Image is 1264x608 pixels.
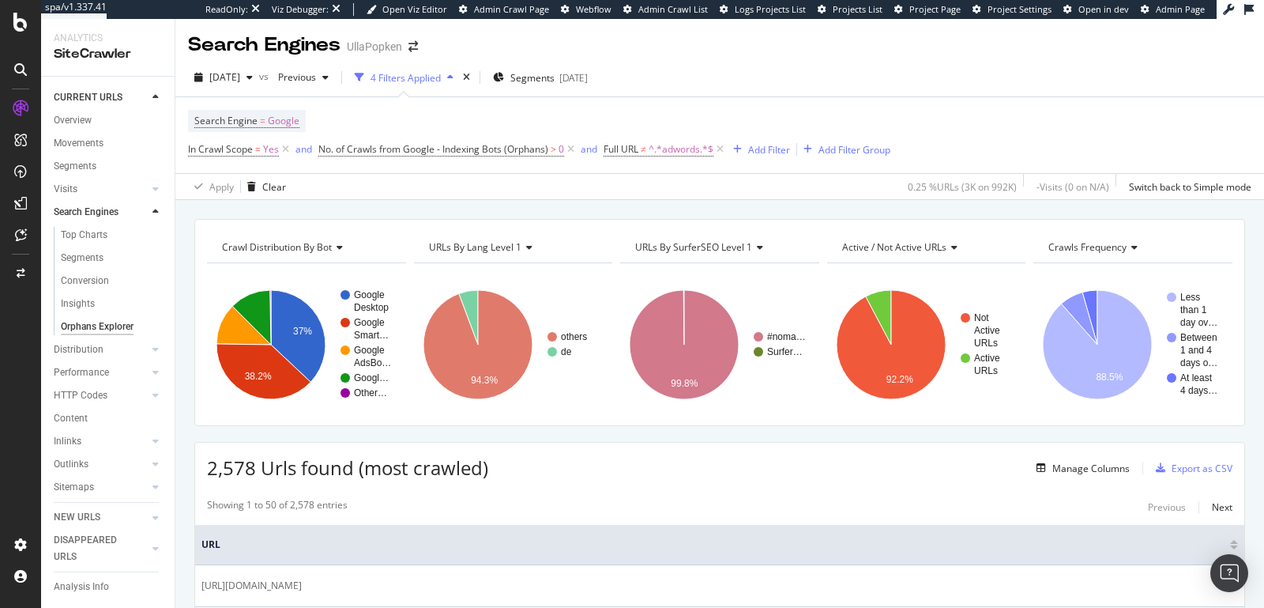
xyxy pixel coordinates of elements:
[61,296,164,312] a: Insights
[1036,180,1109,194] div: - Visits ( 0 on N/A )
[767,331,806,342] text: #noma…
[604,142,638,156] span: Full URL
[54,387,148,404] a: HTTP Codes
[1129,180,1251,194] div: Switch back to Simple mode
[748,143,790,157] div: Add Filter
[649,138,713,160] span: ^.*adwords.*$
[188,65,259,90] button: [DATE]
[1149,455,1232,481] button: Export as CSV
[188,32,340,59] div: Search Engines
[262,180,286,194] div: Clear
[348,65,460,90] button: 4 Filters Applied
[54,433,81,450] div: Inlinks
[54,89,148,106] a: CURRENT URLS
[1063,3,1129,16] a: Open in dev
[1097,372,1123,383] text: 88.5%
[209,180,234,194] div: Apply
[54,89,122,106] div: CURRENT URLS
[414,276,610,414] svg: A chart.
[255,142,261,156] span: =
[61,227,107,244] div: Top Charts
[194,114,258,127] span: Search Engine
[207,498,348,517] div: Showing 1 to 50 of 2,578 entries
[354,330,389,341] text: Smart…
[54,135,103,152] div: Movements
[61,319,164,335] a: Orphans Explorer
[209,70,240,84] span: 2025 Sep. 21st
[54,158,164,175] a: Segments
[894,3,961,16] a: Project Page
[54,532,148,565] a: DISAPPEARED URLS
[1180,317,1217,328] text: day ov…
[797,140,890,159] button: Add Filter Group
[54,342,148,358] a: Distribution
[818,143,890,157] div: Add Filter Group
[54,479,148,496] a: Sitemaps
[1148,500,1186,514] div: Previous
[559,71,588,85] div: [DATE]
[207,276,403,414] div: A chart.
[974,353,1000,364] text: Active
[1212,498,1232,517] button: Next
[54,456,148,473] a: Outlinks
[1048,240,1127,254] span: Crawls Frequency
[54,135,164,152] a: Movements
[972,3,1051,16] a: Project Settings
[54,532,134,565] div: DISAPPEARED URLS
[833,3,882,15] span: Projects List
[61,250,103,266] div: Segments
[638,3,708,15] span: Admin Crawl List
[295,142,312,157] button: and
[61,296,95,312] div: Insights
[561,346,572,357] text: de
[559,138,564,160] span: 0
[54,181,148,198] a: Visits
[354,317,385,328] text: Google
[354,372,389,383] text: Googl…
[1148,498,1186,517] button: Previous
[54,479,94,496] div: Sitemaps
[205,3,248,16] div: ReadOnly:
[61,227,164,244] a: Top Charts
[54,410,88,427] div: Content
[54,509,100,526] div: NEW URLS
[671,378,698,389] text: 99.8%
[54,433,148,450] a: Inlinks
[382,3,447,15] span: Open Viz Editor
[272,3,329,16] div: Viz Debugger:
[974,338,998,349] text: URLs
[54,364,148,381] a: Performance
[219,235,392,260] h4: Crawl Distribution By Bot
[354,289,385,300] text: Google
[54,204,118,221] div: Search Engines
[263,138,279,160] span: Yes
[767,346,803,357] text: Surfer…
[260,114,265,127] span: =
[1052,462,1130,475] div: Manage Columns
[641,142,646,156] span: ≠
[54,112,92,129] div: Overview
[54,342,103,358] div: Distribution
[987,3,1051,15] span: Project Settings
[54,509,148,526] a: NEW URLS
[727,140,790,159] button: Add Filter
[487,65,594,90] button: Segments[DATE]
[245,372,272,383] text: 38.2%
[54,158,96,175] div: Segments
[371,71,441,85] div: 4 Filters Applied
[827,276,1023,414] svg: A chart.
[1123,174,1251,199] button: Switch back to Simple mode
[354,302,389,313] text: Desktop
[354,357,391,368] text: AdsBo…
[54,579,164,595] a: Analysis Info
[974,312,989,323] text: Not
[1180,292,1200,303] text: Less
[1030,459,1130,478] button: Manage Columns
[222,240,332,254] span: Crawl Distribution By Bot
[908,180,1017,194] div: 0.25 % URLs ( 3K on 992K )
[1180,372,1213,383] text: At least
[426,235,599,260] h4: URLs By lang Level 1
[576,3,611,15] span: Webflow
[818,3,882,16] a: Projects List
